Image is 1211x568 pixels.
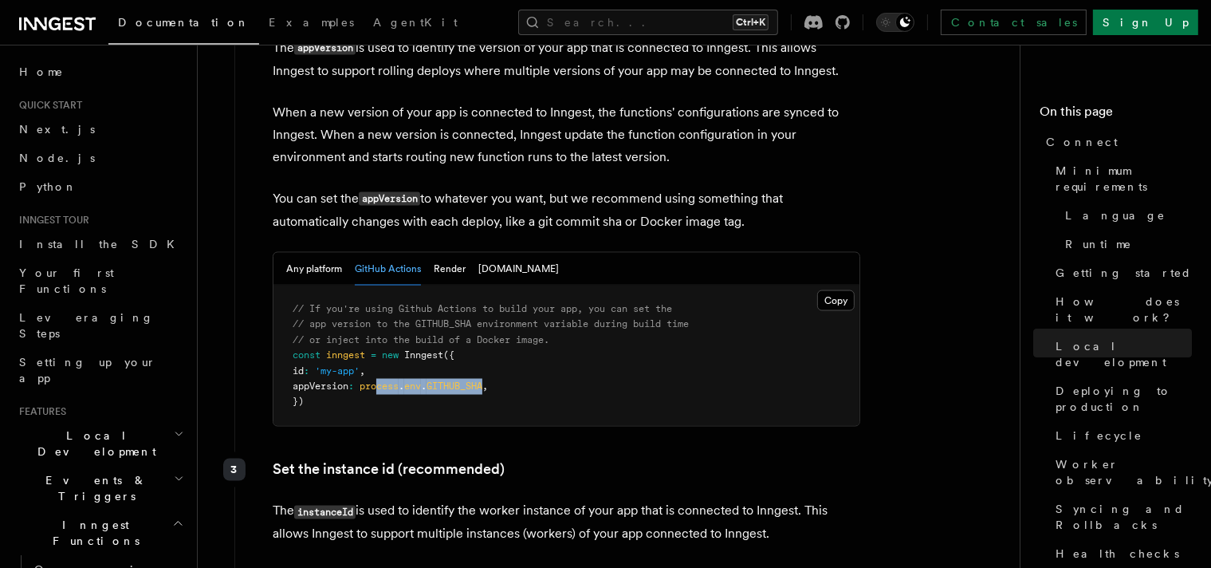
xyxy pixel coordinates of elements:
[364,5,467,43] a: AgentKit
[1056,383,1192,415] span: Deploying to production
[294,41,356,55] code: appVersion
[19,152,95,164] span: Node.js
[1056,163,1192,195] span: Minimum requirements
[13,517,172,549] span: Inngest Functions
[13,172,187,201] a: Python
[315,365,360,377] span: 'my-app'
[293,349,320,361] span: const
[273,187,860,233] p: You can set the to whatever you want, but we recommend using something that automatically changes...
[13,57,187,86] a: Home
[13,428,174,460] span: Local Development
[1065,207,1166,223] span: Language
[1049,421,1192,450] a: Lifecycle
[13,258,187,303] a: Your first Functions
[273,37,860,82] p: The is used to identify the version of your app that is connected to Inngest. This allows Inngest...
[13,115,187,144] a: Next.js
[293,318,689,329] span: // app version to the GITHUB_SHA environment variable during build time
[13,214,89,227] span: Inngest tour
[13,230,187,258] a: Install the SDK
[478,253,559,286] button: [DOMAIN_NAME]
[404,381,421,392] span: env
[13,421,187,466] button: Local Development
[434,253,466,286] button: Render
[273,101,860,168] p: When a new version of your app is connected to Inngest, the functions' configurations are synced ...
[1065,236,1132,252] span: Runtime
[13,348,187,392] a: Setting up your app
[1056,546,1179,562] span: Health checks
[304,365,309,377] span: :
[1049,495,1192,539] a: Syncing and Rollbacks
[19,266,114,295] span: Your first Functions
[293,365,304,377] span: id
[293,381,348,392] span: appVersion
[733,14,769,30] kbd: Ctrl+K
[1049,539,1192,568] a: Health checks
[1049,377,1192,421] a: Deploying to production
[427,381,482,392] span: GITHUB_SHA
[13,99,82,112] span: Quick start
[19,356,156,385] span: Setting up your app
[13,466,187,511] button: Events & Triggers
[13,511,187,555] button: Inngest Functions
[1056,338,1192,370] span: Local development
[326,349,365,361] span: inngest
[1056,501,1192,533] span: Syncing and Rollbacks
[294,506,356,519] code: instanceId
[19,180,77,193] span: Python
[371,349,376,361] span: =
[382,349,399,361] span: new
[941,10,1087,35] a: Contact sales
[1049,332,1192,377] a: Local development
[482,381,488,392] span: ,
[1049,156,1192,201] a: Minimum requirements
[1059,230,1192,258] a: Runtime
[1056,265,1192,281] span: Getting started
[1049,287,1192,332] a: How does it work?
[286,253,342,286] button: Any platform
[13,405,66,418] span: Features
[421,381,427,392] span: .
[518,10,778,35] button: Search...Ctrl+K
[1046,134,1118,150] span: Connect
[373,16,458,29] span: AgentKit
[293,396,304,408] span: })
[13,472,174,504] span: Events & Triggers
[443,349,454,361] span: ({
[360,365,365,377] span: ,
[355,253,421,286] button: GitHub Actions
[259,5,364,43] a: Examples
[223,459,246,481] div: 3
[817,290,855,311] button: Copy
[293,334,549,345] span: // or inject into the build of a Docker image.
[1040,128,1192,156] a: Connect
[404,349,443,361] span: Inngest
[348,381,354,392] span: :
[1056,294,1192,325] span: How does it work?
[19,311,154,340] span: Leveraging Steps
[19,238,184,250] span: Install the SDK
[1093,10,1198,35] a: Sign Up
[108,5,259,45] a: Documentation
[876,13,914,32] button: Toggle dark mode
[293,303,672,314] span: // If you're using Github Actions to build your app, you can set the
[359,192,420,206] code: appVersion
[1059,201,1192,230] a: Language
[19,64,64,80] span: Home
[273,500,860,546] p: The is used to identify the worker instance of your app that is connected to Inngest. This allows...
[1049,258,1192,287] a: Getting started
[1049,450,1192,495] a: Worker observability
[13,144,187,172] a: Node.js
[360,381,399,392] span: process
[118,16,250,29] span: Documentation
[19,123,95,136] span: Next.js
[13,303,187,348] a: Leveraging Steps
[1056,428,1142,444] span: Lifecycle
[273,459,860,481] p: Set the instance id (recommended)
[269,16,354,29] span: Examples
[399,381,404,392] span: .
[1040,102,1192,128] h4: On this page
